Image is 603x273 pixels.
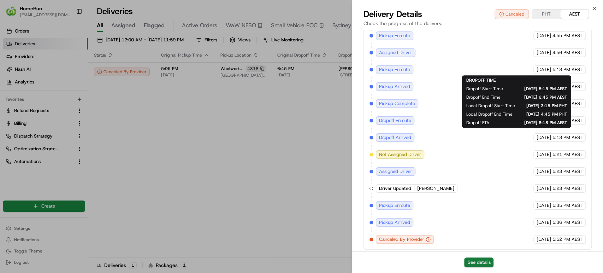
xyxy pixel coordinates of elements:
[552,151,583,158] span: 5:21 PM AEST
[537,134,551,141] span: [DATE]
[466,86,503,92] span: Dropoff Start Time
[7,103,18,114] img: Farooq Akhtar
[495,9,529,19] button: Canceled
[537,151,551,158] span: [DATE]
[18,46,117,53] input: Clear
[537,202,551,209] span: [DATE]
[524,111,567,117] span: [DATE] 4:45 PM PHT
[120,70,129,78] button: Start new chat
[15,68,28,80] img: 8571987876998_91fb9ceb93ad5c398215_72.jpg
[552,33,583,39] span: 4:55 PM AEST
[537,50,551,56] span: [DATE]
[532,10,560,19] button: PHT
[379,33,410,39] span: Pickup Enroute
[417,185,454,192] span: [PERSON_NAME]
[379,185,411,192] span: Driver Updated
[501,120,567,126] span: [DATE] 6:18 PM AEST
[59,129,61,134] span: •
[379,83,410,90] span: Pickup Arrived
[537,236,551,243] span: [DATE]
[466,111,513,117] span: Local Dropoff End Time
[526,103,567,109] span: [DATE] 3:15 PM PHT
[466,103,515,109] span: Local Dropoff Start Time
[379,219,410,226] span: Pickup Arrived
[379,50,412,56] span: Assigned Driver
[14,158,54,165] span: Knowledge Base
[552,168,583,175] span: 5:23 PM AEST
[67,158,113,165] span: API Documentation
[537,219,551,226] span: [DATE]
[60,159,65,164] div: 💻
[379,151,421,158] span: Not Assigned Driver
[552,236,583,243] span: 5:52 PM AEST
[22,129,57,134] span: [PERSON_NAME]
[552,66,583,73] span: 5:13 PM AEST
[552,50,583,56] span: 4:56 PM AEST
[7,159,13,164] div: 📗
[466,94,501,100] span: Dropoff End Time
[63,129,77,134] span: [DATE]
[379,134,411,141] span: Dropoff Arrived
[552,219,583,226] span: 5:36 PM AEST
[379,117,411,124] span: Dropoff Enroute
[379,66,410,73] span: Pickup Enroute
[32,68,116,75] div: Start new chat
[512,94,567,100] span: [DATE] 6:45 PM AEST
[32,75,97,80] div: We're available if you need us!
[379,168,412,175] span: Assigned Driver
[57,155,116,168] a: 💻API Documentation
[14,110,20,116] img: 1736555255976-a54dd68f-1ca7-489b-9aae-adbdc363a1c4
[59,110,61,115] span: •
[379,236,424,243] span: Canceled By Provider
[70,175,85,181] span: Pylon
[7,28,129,40] p: Welcome 👋
[63,110,77,115] span: [DATE]
[363,8,422,20] span: Delivery Details
[110,91,129,99] button: See all
[7,122,18,133] img: Kenrick Jones
[7,92,47,98] div: Past conversations
[537,33,551,39] span: [DATE]
[552,134,583,141] span: 5:13 PM AEST
[4,155,57,168] a: 📗Knowledge Base
[7,7,21,21] img: Nash
[363,20,592,27] p: Check the progress of the delivery.
[537,66,551,73] span: [DATE]
[466,120,489,126] span: Dropoff ETA
[464,257,493,267] button: See details
[22,110,57,115] span: [PERSON_NAME]
[514,86,567,92] span: [DATE] 5:15 PM AEST
[537,168,551,175] span: [DATE]
[466,77,496,83] span: DROPOFF TIME
[379,202,410,209] span: Pickup Enroute
[560,10,589,19] button: AEST
[552,185,583,192] span: 5:23 PM AEST
[552,202,583,209] span: 5:35 PM AEST
[537,185,551,192] span: [DATE]
[50,175,85,181] a: Powered byPylon
[379,100,415,107] span: Pickup Complete
[7,68,20,80] img: 1736555255976-a54dd68f-1ca7-489b-9aae-adbdc363a1c4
